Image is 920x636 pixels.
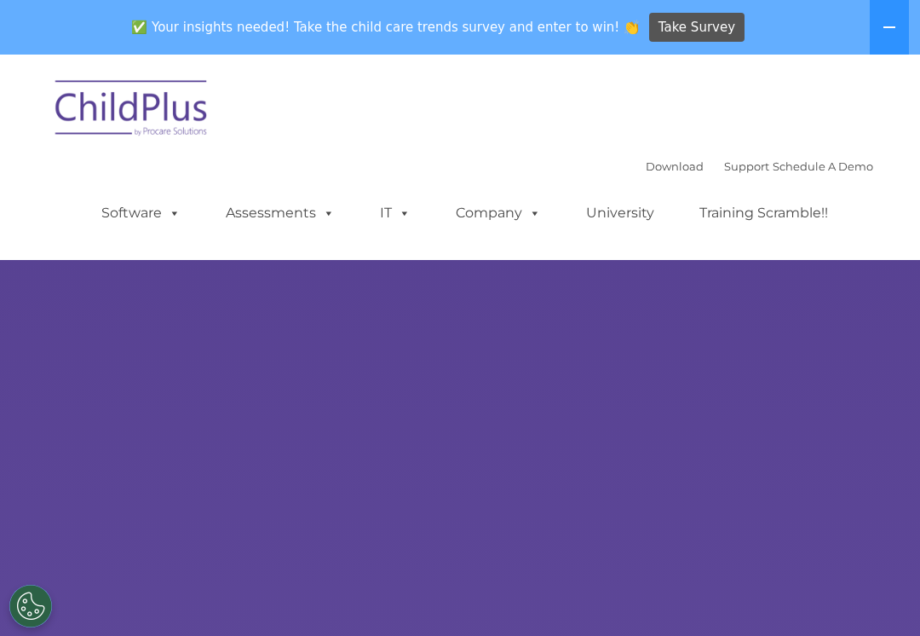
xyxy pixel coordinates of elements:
span: ✅ Your insights needed! Take the child care trends survey and enter to win! 👏 [125,11,647,44]
button: Cookies Settings [9,585,52,627]
a: Schedule A Demo [773,159,873,173]
a: Software [84,196,198,230]
a: Company [439,196,558,230]
a: Take Survey [649,13,745,43]
a: Download [646,159,704,173]
font: | [646,159,873,173]
a: Training Scramble!! [682,196,845,230]
a: IT [363,196,428,230]
img: ChildPlus by Procare Solutions [47,68,217,153]
a: University [569,196,671,230]
a: Assessments [209,196,352,230]
a: Support [724,159,769,173]
span: Take Survey [658,13,735,43]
